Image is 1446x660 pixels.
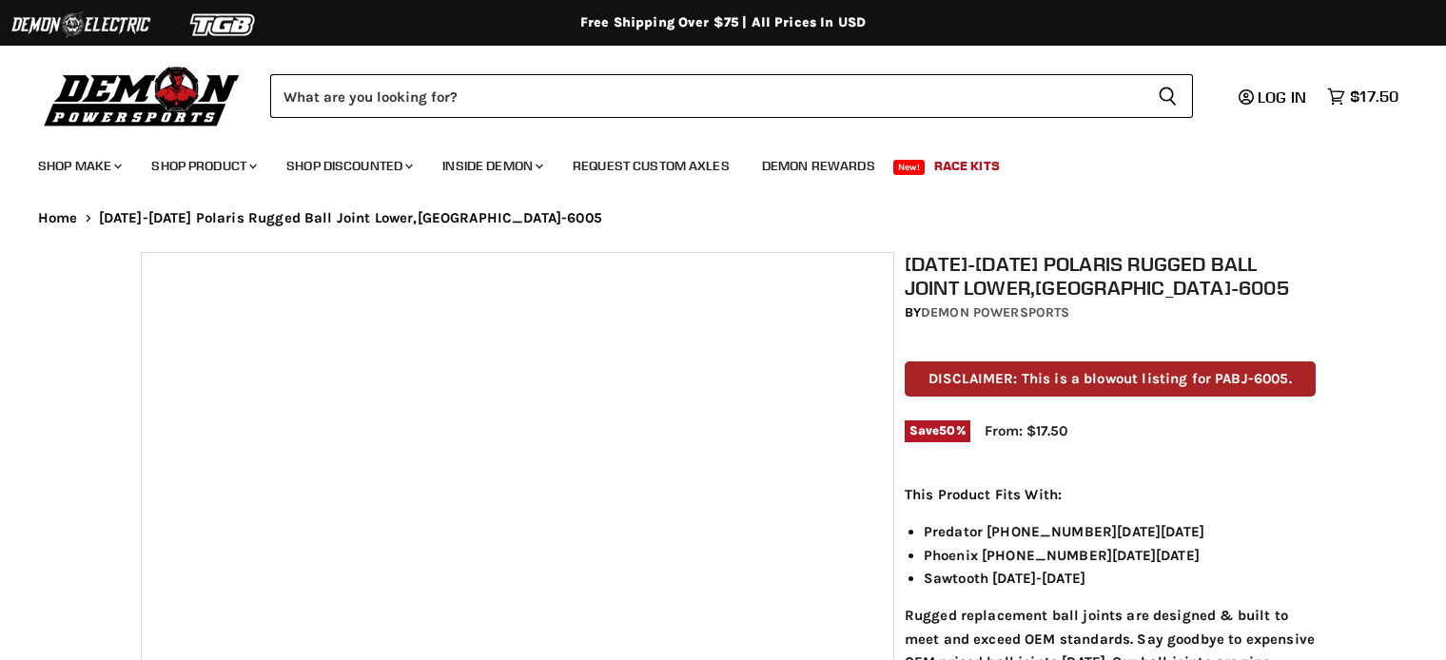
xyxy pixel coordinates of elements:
span: $17.50 [1350,87,1398,106]
input: Search [270,74,1143,118]
a: Race Kits [920,146,1014,185]
li: Sawtooth [DATE]-[DATE] [924,567,1316,590]
a: Home [38,210,78,226]
li: Phoenix [PHONE_NUMBER][DATE][DATE] [924,544,1316,567]
img: Demon Electric Logo 2 [10,7,152,43]
span: New! [893,160,926,175]
a: Shop Product [137,146,268,185]
a: Demon Rewards [748,146,889,185]
p: This Product Fits With: [905,483,1316,506]
ul: Main menu [24,139,1394,185]
h1: [DATE]-[DATE] Polaris Rugged Ball Joint Lower,[GEOGRAPHIC_DATA]-6005 [905,252,1316,300]
img: TGB Logo 2 [152,7,295,43]
form: Product [270,74,1193,118]
span: Save % [905,420,970,441]
div: by [905,302,1316,323]
li: Predator [PHONE_NUMBER][DATE][DATE] [924,520,1316,543]
span: Log in [1258,87,1306,107]
span: 50 [939,423,955,437]
a: Shop Discounted [272,146,424,185]
span: [DATE]-[DATE] Polaris Rugged Ball Joint Lower,[GEOGRAPHIC_DATA]-6005 [99,210,602,226]
a: Demon Powersports [921,304,1069,320]
a: Request Custom Axles [558,146,744,185]
a: Log in [1230,88,1318,106]
a: Inside Demon [428,146,555,185]
span: From: $17.50 [985,422,1067,439]
a: Shop Make [24,146,133,185]
a: $17.50 [1318,83,1408,110]
p: DISCLAIMER: This is a blowout listing for PABJ-6005. [905,361,1316,397]
button: Search [1143,74,1193,118]
img: Demon Powersports [38,62,246,129]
